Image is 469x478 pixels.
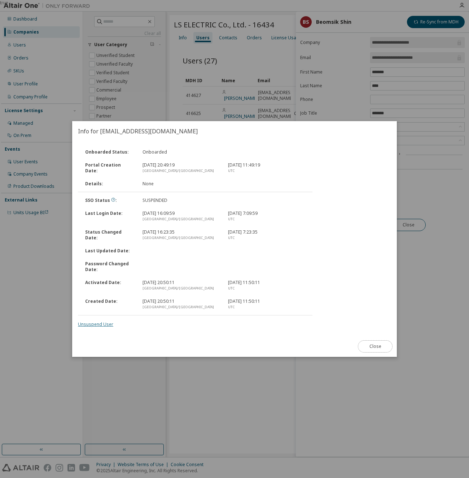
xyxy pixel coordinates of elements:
[224,162,310,174] div: [DATE] 11:49:19
[138,211,224,222] div: [DATE] 16:09:59
[81,198,138,203] div: SSO Status :
[81,261,138,273] div: Password Changed Date :
[143,216,220,222] div: [GEOGRAPHIC_DATA]/[GEOGRAPHIC_DATA]
[138,229,224,241] div: [DATE] 16:23:35
[228,235,305,241] div: UTC
[224,280,310,291] div: [DATE] 11:50:11
[81,162,138,174] div: Portal Creation Date :
[81,280,138,291] div: Activated Date :
[358,340,393,353] button: Close
[228,304,305,310] div: UTC
[81,149,138,155] div: Onboarded Status :
[143,235,220,241] div: [GEOGRAPHIC_DATA]/[GEOGRAPHIC_DATA]
[228,168,305,174] div: UTC
[143,286,220,291] div: [GEOGRAPHIC_DATA]/[GEOGRAPHIC_DATA]
[78,321,113,327] a: Unsuspend User
[81,229,138,241] div: Status Changed Date :
[81,298,138,310] div: Created Date :
[224,211,310,222] div: [DATE] 7:09:59
[228,216,305,222] div: UTC
[138,298,224,310] div: [DATE] 20:50:11
[224,229,310,241] div: [DATE] 7:23:35
[72,121,397,141] h2: Info for [EMAIL_ADDRESS][DOMAIN_NAME]
[81,248,138,254] div: Last Updated Date :
[138,198,224,203] div: SUSPENDED
[138,149,224,155] div: Onboarded
[138,162,224,174] div: [DATE] 20:49:19
[143,168,220,174] div: [GEOGRAPHIC_DATA]/[GEOGRAPHIC_DATA]
[138,280,224,291] div: [DATE] 20:50:11
[228,286,305,291] div: UTC
[224,298,310,310] div: [DATE] 11:50:11
[143,304,220,310] div: [GEOGRAPHIC_DATA]/[GEOGRAPHIC_DATA]
[81,181,138,187] div: Details :
[81,211,138,222] div: Last Login Date :
[138,181,224,187] div: None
